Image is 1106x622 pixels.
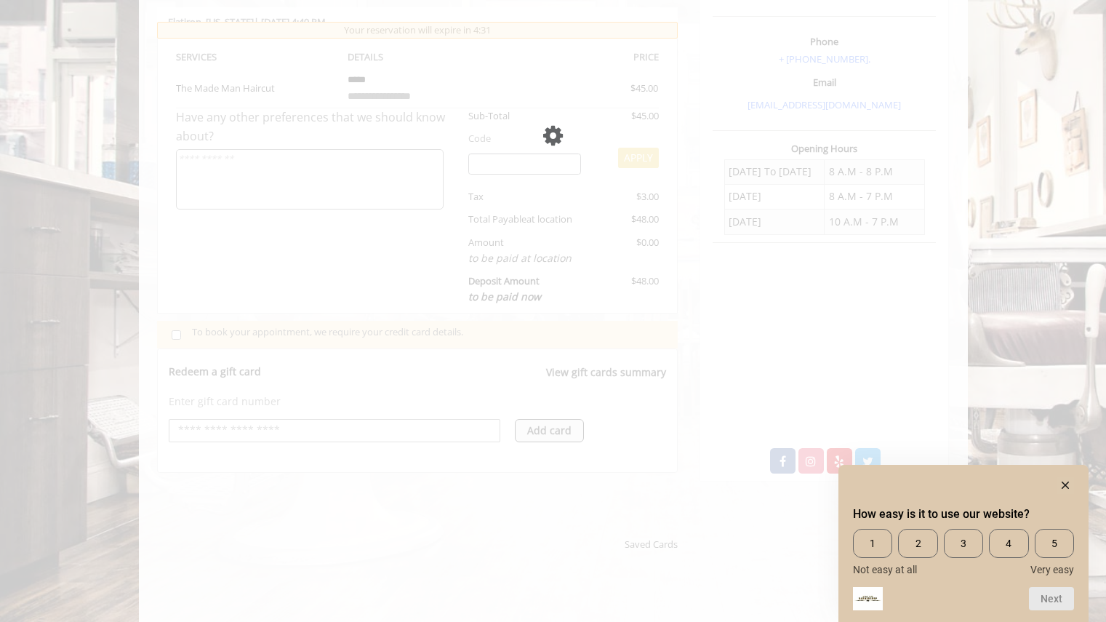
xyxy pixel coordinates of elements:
[1057,477,1074,494] button: Hide survey
[853,506,1074,523] h2: How easy is it to use our website? Select an option from 1 to 5, with 1 being Not easy at all and...
[853,529,1074,575] div: How easy is it to use our website? Select an option from 1 to 5, with 1 being Not easy at all and...
[944,529,983,558] span: 3
[853,564,917,575] span: Not easy at all
[989,529,1028,558] span: 4
[853,477,1074,610] div: How easy is it to use our website? Select an option from 1 to 5, with 1 being Not easy at all and...
[1035,529,1074,558] span: 5
[1030,564,1074,575] span: Very easy
[1029,587,1074,610] button: Next question
[898,529,937,558] span: 2
[853,529,892,558] span: 1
